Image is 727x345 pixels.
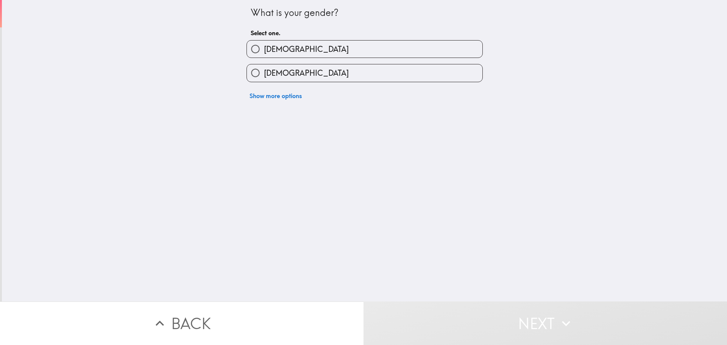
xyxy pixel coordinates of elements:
span: [DEMOGRAPHIC_DATA] [264,44,349,55]
button: Show more options [246,88,305,103]
span: [DEMOGRAPHIC_DATA] [264,68,349,78]
button: [DEMOGRAPHIC_DATA] [247,64,482,81]
div: What is your gender? [251,6,479,19]
button: Next [363,301,727,345]
h6: Select one. [251,29,479,37]
button: [DEMOGRAPHIC_DATA] [247,41,482,58]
